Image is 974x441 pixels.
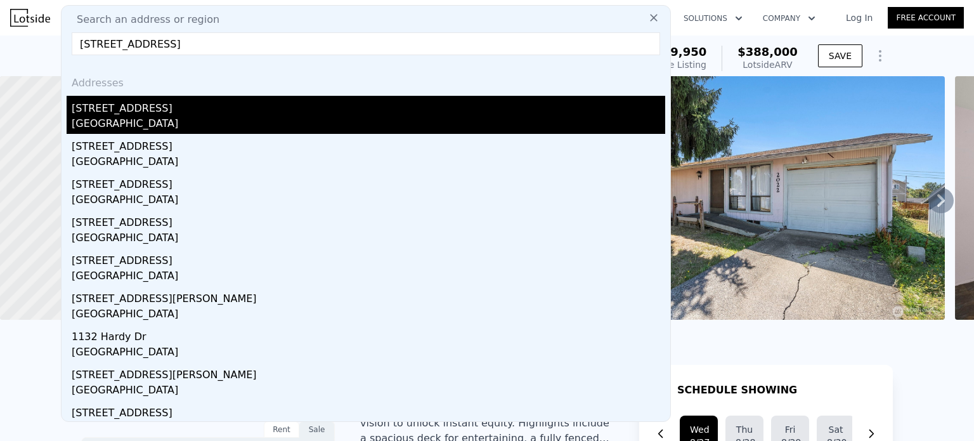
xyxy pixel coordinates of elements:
div: Thu [736,423,753,436]
div: [GEOGRAPHIC_DATA] [72,421,665,438]
div: [GEOGRAPHIC_DATA] [72,383,665,400]
div: [GEOGRAPHIC_DATA] [72,345,665,362]
img: Sale: 167576405 Parcel: 100689833 [580,76,945,320]
div: Sale [299,421,335,438]
div: [STREET_ADDRESS][PERSON_NAME] [72,362,665,383]
div: Lotside ARV [737,58,798,71]
div: Sat [827,423,845,436]
input: Enter an address, city, region, neighborhood or zip code [72,32,660,55]
div: Rent [264,421,299,438]
div: Wed [690,423,708,436]
h1: SCHEDULE SHOWING [677,383,797,398]
div: [GEOGRAPHIC_DATA] [72,154,665,172]
div: [STREET_ADDRESS] [72,210,665,230]
img: Lotside [10,9,50,27]
div: [GEOGRAPHIC_DATA] [72,116,665,134]
span: $289,950 [647,45,707,58]
button: SAVE [818,44,862,67]
div: [STREET_ADDRESS] [72,400,665,421]
div: 1132 Hardy Dr [72,324,665,345]
a: Free Account [888,7,964,29]
div: Addresses [67,65,665,96]
button: Solutions [673,7,753,30]
div: [GEOGRAPHIC_DATA] [72,230,665,248]
div: [STREET_ADDRESS] [72,248,665,268]
span: Active Listing [647,60,706,70]
button: Show Options [867,43,893,69]
div: [STREET_ADDRESS] [72,96,665,116]
button: Company [753,7,826,30]
span: $388,000 [737,45,798,58]
a: Log In [831,11,888,24]
div: [GEOGRAPHIC_DATA] [72,192,665,210]
div: [STREET_ADDRESS] [72,172,665,192]
span: Search an address or region [67,12,219,27]
div: [GEOGRAPHIC_DATA] [72,268,665,286]
div: [STREET_ADDRESS][PERSON_NAME] [72,286,665,306]
div: [GEOGRAPHIC_DATA] [72,306,665,324]
div: Fri [781,423,799,436]
div: [STREET_ADDRESS] [72,134,665,154]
